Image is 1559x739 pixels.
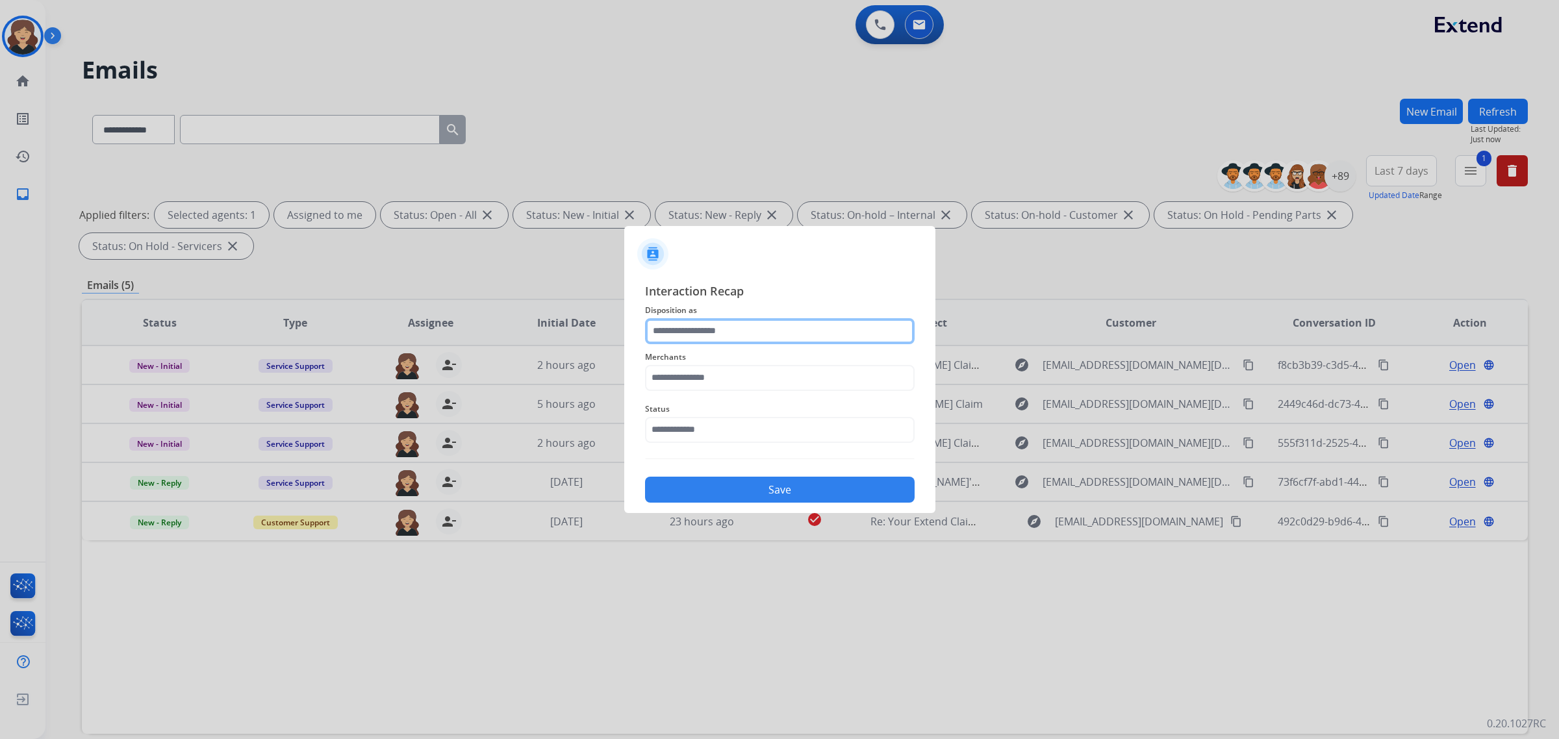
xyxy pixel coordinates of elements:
[1487,716,1546,731] p: 0.20.1027RC
[637,238,668,269] img: contactIcon
[645,401,915,417] span: Status
[645,282,915,303] span: Interaction Recap
[645,349,915,365] span: Merchants
[645,303,915,318] span: Disposition as
[645,477,915,503] button: Save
